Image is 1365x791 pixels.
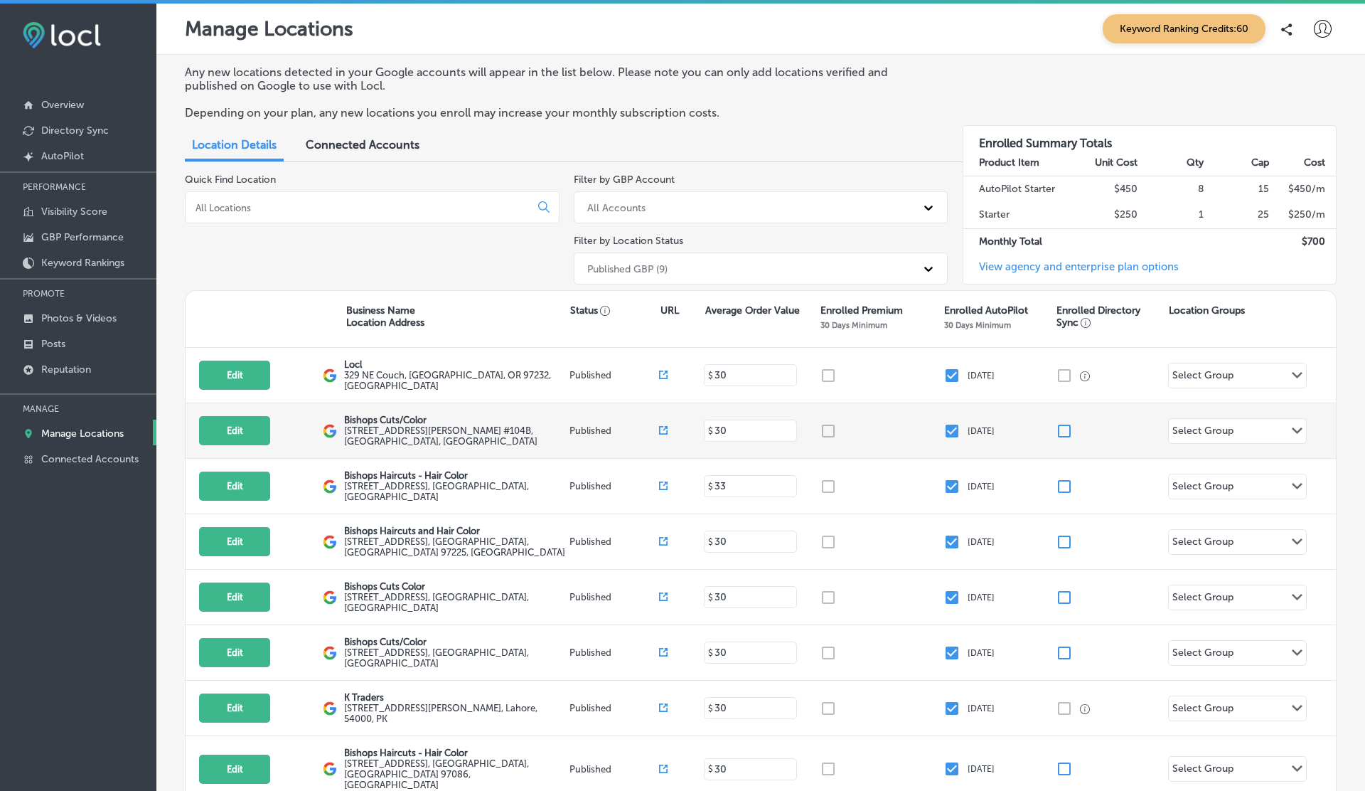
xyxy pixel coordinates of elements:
[185,106,933,120] p: Depending on your plan, any new locations you enroll may increase your monthly subscription costs.
[963,202,1073,228] td: Starter
[1204,150,1270,176] th: Cap
[968,537,995,547] p: [DATE]
[1138,176,1204,202] td: 8
[41,257,124,269] p: Keyword Rankings
[963,126,1337,150] h3: Enrolled Summary Totals
[344,370,566,391] label: 329 NE Couch , [GEOGRAPHIC_DATA], OR 97232, [GEOGRAPHIC_DATA]
[708,593,713,602] p: $
[323,368,337,383] img: logo
[306,138,419,152] span: Connected Accounts
[23,22,101,48] img: fda3e92497d09a02dc62c9cd864e3231.png
[1073,176,1139,202] td: $450
[968,648,995,658] p: [DATE]
[344,526,566,536] p: Bishops Haircuts and Hair Color
[1172,702,1233,718] div: Select Group
[1172,763,1233,779] div: Select Group
[199,583,270,612] button: Edit
[944,320,1011,330] p: 30 Days Minimum
[199,416,270,445] button: Edit
[344,748,566,758] p: Bishops Haircuts - Hair Color
[1270,150,1336,176] th: Cost
[41,363,91,376] p: Reputation
[963,260,1179,284] a: View agency and enterprise plan options
[820,304,903,317] p: Enrolled Premium
[574,174,675,186] label: Filter by GBP Account
[185,65,933,92] p: Any new locations detected in your Google accounts will appear in the list below. Please note you...
[1056,304,1162,329] p: Enrolled Directory Sync
[1172,647,1233,663] div: Select Group
[968,764,995,774] p: [DATE]
[968,593,995,602] p: [DATE]
[344,425,566,447] label: [STREET_ADDRESS][PERSON_NAME] #104B , [GEOGRAPHIC_DATA], [GEOGRAPHIC_DATA]
[344,470,566,481] p: Bishops Haircuts - Hair Color
[199,638,270,667] button: Edit
[199,755,270,784] button: Edit
[41,99,84,111] p: Overview
[968,482,995,492] p: [DATE]
[1204,202,1270,228] td: 25
[708,426,713,436] p: $
[344,581,566,592] p: Bishops Cuts Color
[41,231,124,243] p: GBP Performance
[199,694,270,723] button: Edit
[708,537,713,547] p: $
[185,17,353,41] p: Manage Locations
[1103,14,1265,43] span: Keyword Ranking Credits: 60
[199,472,270,501] button: Edit
[1172,591,1233,607] div: Select Group
[323,424,337,438] img: logo
[41,312,117,324] p: Photos & Videos
[1138,150,1204,176] th: Qty
[323,762,337,776] img: logo
[323,590,337,605] img: logo
[1204,176,1270,202] td: 15
[963,228,1073,255] td: Monthly Total
[323,701,337,716] img: logo
[569,647,660,658] p: Published
[344,647,566,669] label: [STREET_ADDRESS] , [GEOGRAPHIC_DATA], [GEOGRAPHIC_DATA]
[968,704,995,713] p: [DATE]
[199,527,270,556] button: Edit
[587,262,668,275] div: Published GBP (9)
[944,304,1028,317] p: Enrolled AutoPilot
[708,764,713,774] p: $
[1138,202,1204,228] td: 1
[1073,202,1139,228] td: $250
[705,304,800,317] p: Average Order Value
[1169,304,1245,317] p: Location Groups
[569,481,660,492] p: Published
[344,692,566,703] p: K Traders
[660,304,679,317] p: URL
[323,646,337,660] img: logo
[41,428,124,440] p: Manage Locations
[41,453,139,465] p: Connected Accounts
[569,703,660,713] p: Published
[344,592,566,613] label: [STREET_ADDRESS] , [GEOGRAPHIC_DATA], [GEOGRAPHIC_DATA]
[968,426,995,436] p: [DATE]
[194,201,527,214] input: All Locations
[344,481,566,502] label: [STREET_ADDRESS] , [GEOGRAPHIC_DATA], [GEOGRAPHIC_DATA]
[1172,425,1233,441] div: Select Group
[323,479,337,494] img: logo
[41,206,107,218] p: Visibility Score
[574,235,683,247] label: Filter by Location Status
[192,138,277,152] span: Location Details
[41,150,84,162] p: AutoPilot
[344,415,566,425] p: Bishops Cuts/Color
[346,304,424,329] p: Business Name Location Address
[708,648,713,658] p: $
[968,371,995,381] p: [DATE]
[569,592,660,602] p: Published
[344,637,566,647] p: Bishops Cuts/Color
[963,176,1073,202] td: AutoPilot Starter
[820,320,887,330] p: 30 Days Minimum
[708,371,713,381] p: $
[344,536,566,558] label: [STREET_ADDRESS] , [GEOGRAPHIC_DATA], [GEOGRAPHIC_DATA] 97225, [GEOGRAPHIC_DATA]
[1270,176,1336,202] td: $ 450 /m
[708,482,713,492] p: $
[344,703,566,724] label: [STREET_ADDRESS][PERSON_NAME] , Lahore, 54000, PK
[185,174,276,186] label: Quick Find Location
[587,201,646,213] div: All Accounts
[1172,536,1233,552] div: Select Group
[570,304,660,317] p: Status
